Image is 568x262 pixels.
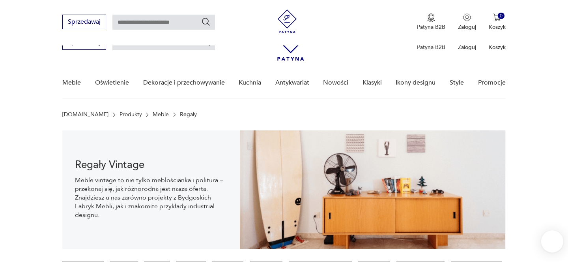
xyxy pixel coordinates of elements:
button: Szukaj [201,17,211,26]
a: Style [450,68,464,98]
button: Zaloguj [458,13,476,31]
a: Meble [153,111,169,118]
p: Meble vintage to nie tylko meblościanka i politura – przekonaj się, jak różnorodna jest nasza ofe... [75,176,227,219]
button: 0Koszyk [489,13,506,31]
a: Meble [62,68,81,98]
p: Zaloguj [458,23,476,31]
p: Patyna B2B [417,23,445,31]
a: Nowości [323,68,348,98]
a: Sprzedawaj [62,40,106,46]
iframe: Smartsupp widget button [541,230,563,253]
a: Klasyki [362,68,382,98]
p: Patyna B2B [417,43,445,51]
a: Sprzedawaj [62,20,106,25]
p: Koszyk [489,43,506,51]
a: Produkty [120,111,142,118]
img: Patyna - sklep z meblami i dekoracjami vintage [275,9,299,33]
p: Regały [180,111,197,118]
a: [DOMAIN_NAME] [62,111,108,118]
a: Promocje [478,68,506,98]
a: Antykwariat [275,68,309,98]
div: 0 [498,13,504,19]
p: Koszyk [489,23,506,31]
h1: Regały Vintage [75,160,227,170]
button: Sprzedawaj [62,15,106,29]
a: Kuchnia [239,68,261,98]
p: Zaloguj [458,43,476,51]
button: Patyna B2B [417,13,445,31]
img: Ikona koszyka [493,13,501,21]
a: Ikony designu [396,68,435,98]
a: Ikona medaluPatyna B2B [417,13,445,31]
img: Ikonka użytkownika [463,13,471,21]
img: dff48e7735fce9207bfd6a1aaa639af4.png [240,130,506,249]
a: Dekoracje i przechowywanie [143,68,225,98]
img: Ikona medalu [427,13,435,22]
a: Oświetlenie [95,68,129,98]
